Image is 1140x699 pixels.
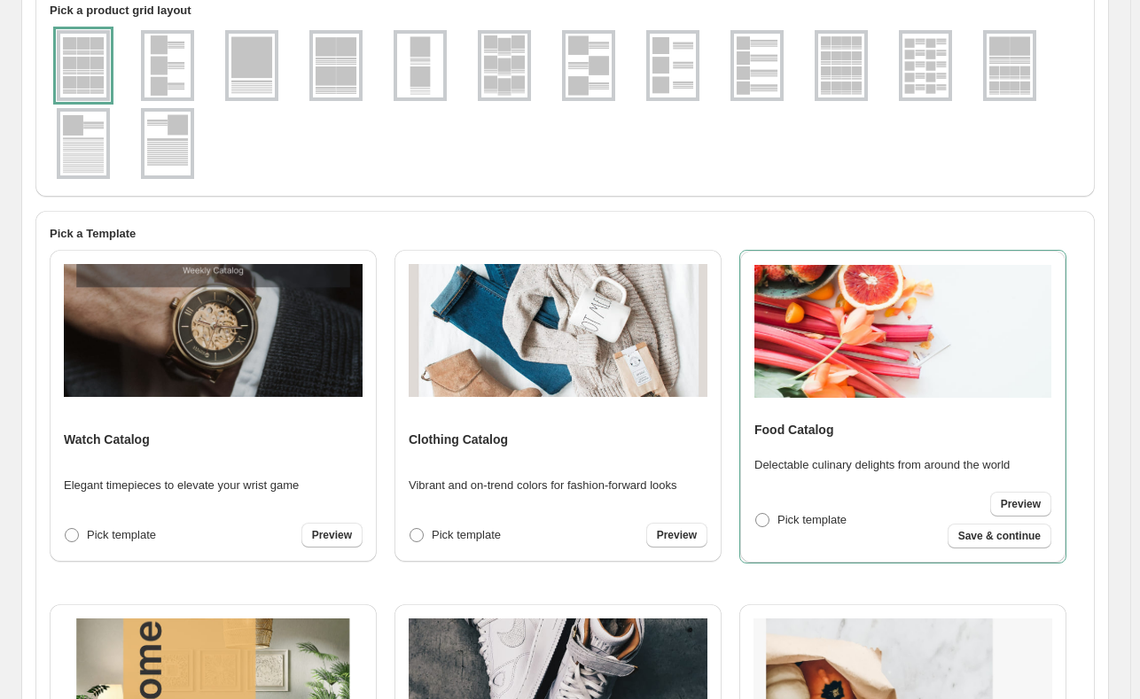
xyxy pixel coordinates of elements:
[313,34,359,97] img: g2x2v1
[87,528,156,541] span: Pick template
[902,34,949,97] img: g2x5v1
[958,529,1041,543] span: Save & continue
[144,112,191,175] img: g1x1v3
[990,492,1051,516] a: Preview
[754,421,833,439] h4: Food Catalog
[229,34,275,97] img: g1x1v1
[657,528,697,542] span: Preview
[566,34,612,97] img: g1x3v2
[64,477,299,494] p: Elegant timepieces to elevate your wrist game
[301,523,363,548] a: Preview
[734,34,780,97] img: g1x4v1
[397,34,443,97] img: g1x2v1
[144,34,191,97] img: g1x3v1
[60,112,106,175] img: g1x1v2
[409,477,677,494] p: Vibrant and on-trend colors for fashion-forward looks
[50,225,1081,243] h2: Pick a Template
[1001,497,1041,511] span: Preview
[987,34,1033,97] img: g2x1_4x2v1
[50,2,1081,19] h2: Pick a product grid layout
[754,456,1010,474] p: Delectable culinary delights from around the world
[948,524,1051,548] button: Save & continue
[777,513,847,526] span: Pick template
[312,528,352,542] span: Preview
[818,34,864,97] img: g4x4v1
[432,528,501,541] span: Pick template
[646,523,707,548] a: Preview
[64,431,150,448] h4: Watch Catalog
[481,34,527,97] img: g3x3v2
[409,431,508,448] h4: Clothing Catalog
[650,34,696,97] img: g1x3v3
